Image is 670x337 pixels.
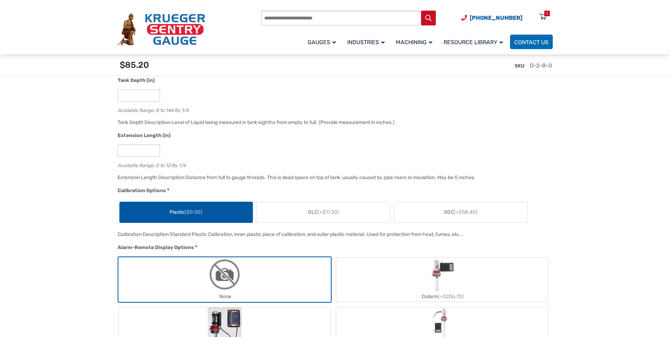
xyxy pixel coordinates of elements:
[454,209,478,215] span: (+$58.40)
[118,175,185,181] span: Extension Length Description:
[343,34,392,50] a: Industries
[118,188,166,194] span: Calibration Options
[392,34,439,50] a: Machining
[172,119,395,125] div: Level of Liquid being measured in tank eighths from empty to full. (Provide measurement in inches.)
[119,258,331,302] label: None
[546,11,548,16] div: 2
[195,244,197,251] abbr: required
[444,208,478,216] span: SGC
[185,209,202,215] span: ($0.00)
[438,294,464,300] span: (+$206.70)
[185,175,475,181] div: Distance from full to gauge threads. This is dead space on top of tank, usually caused by pipe ri...
[118,77,155,83] span: Tank Depth (in)
[118,119,172,125] span: Tank Depth Description:
[118,132,171,138] span: Extension Length (in)
[303,34,343,50] a: Gauges
[308,208,339,216] span: GLC
[347,39,385,46] span: Industries
[167,187,169,194] abbr: required
[336,291,548,302] div: Dalarm
[118,231,170,237] span: Calibration Description:
[444,39,503,46] span: Resource Library
[530,62,552,69] span: D-2-8-0
[515,63,524,69] span: SKU
[461,13,522,22] a: Phone Number (920) 434-8860
[170,208,202,216] span: Plastic
[118,161,549,168] div: Available Range: 0 to 12 By 1/4
[118,13,205,46] img: Krueger Sentry Gauge
[308,39,336,46] span: Gauges
[396,39,432,46] span: Machining
[439,34,510,50] a: Resource Library
[470,14,522,21] span: [PHONE_NUMBER]
[118,106,549,113] div: Available Range: 8 to 144 By 1/4
[514,39,549,46] span: Contact Us
[170,231,463,237] div: Standard Plastic Calibration, inner plastic piece of calibration, and outer plastic material. Use...
[119,291,331,302] div: None
[118,244,194,250] span: Alarm-Remote Display Options
[336,258,548,302] label: Dalarm
[510,35,553,49] a: Contact Us
[318,209,339,215] span: (+$17.20)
